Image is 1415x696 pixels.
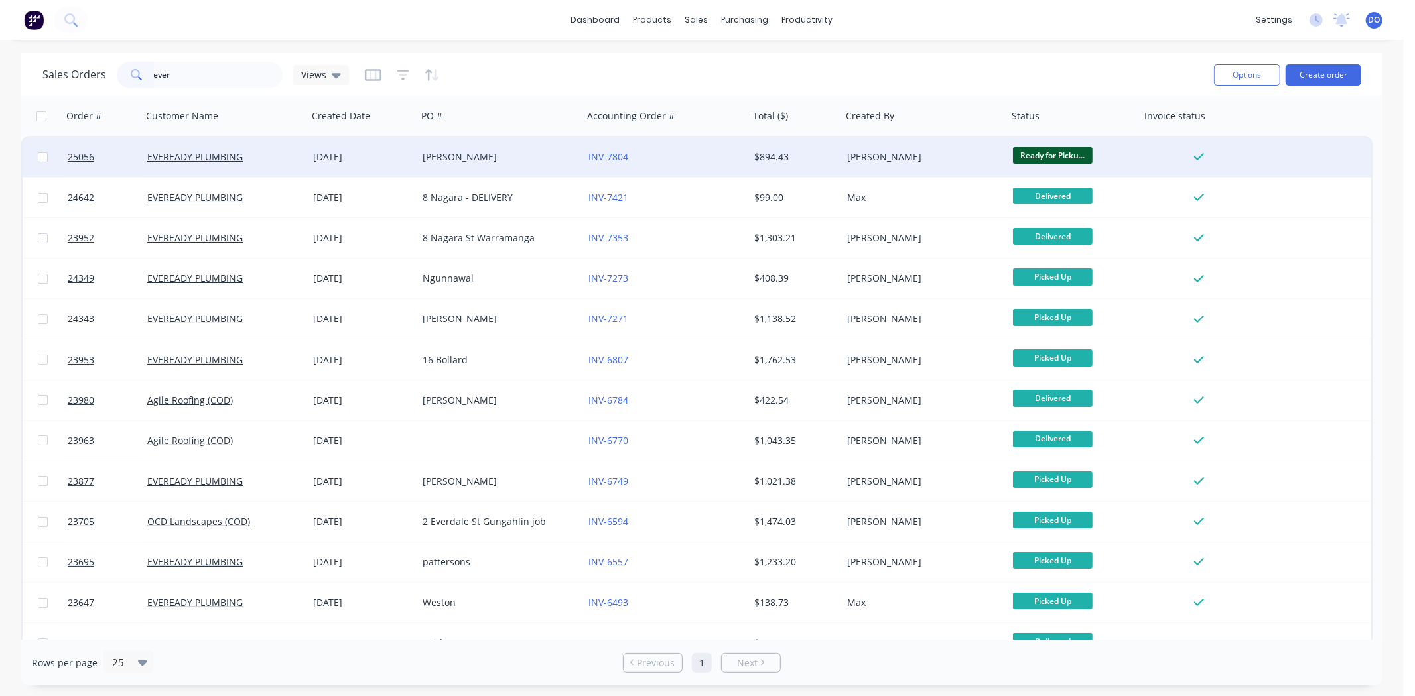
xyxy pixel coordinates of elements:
a: EVEREADY PLUMBING [147,636,243,649]
div: [DATE] [313,475,412,488]
div: $1,303.21 [754,231,833,245]
div: Ngunnawal [423,272,570,285]
div: Created Date [312,109,370,123]
span: Delivered [1013,188,1093,204]
div: [PERSON_NAME] [847,231,994,245]
span: 23963 [68,434,94,447]
div: Customer Name [146,109,218,123]
div: $1,474.03 [754,515,833,528]
a: EVEREADY PLUMBING [147,272,243,284]
span: Delivered [1013,228,1093,245]
span: 25056 [68,150,94,164]
div: $894.43 [754,150,833,164]
a: EVEREADY PLUMBING [147,231,243,244]
div: [PERSON_NAME] [847,312,994,325]
div: [PERSON_NAME] [423,312,570,325]
a: EVEREADY PLUMBING [147,312,243,325]
a: INV-6784 [588,394,628,406]
div: [DATE] [313,231,412,245]
a: EVEREADY PLUMBING [147,596,243,609]
div: 16 Bollard [423,353,570,367]
span: Delivered [1013,633,1093,650]
a: 24642 [68,178,147,217]
div: $422.54 [754,394,833,407]
span: Picked Up [1013,552,1093,569]
div: [DATE] [313,394,412,407]
span: 23953 [68,353,94,367]
div: [DATE] [313,515,412,528]
span: 23705 [68,515,94,528]
img: Factory [24,10,44,30]
div: Weston [423,596,570,609]
a: INV-7421 [588,191,628,203]
a: EVEREADY PLUMBING [147,353,243,366]
div: $1,233.20 [754,555,833,569]
a: INV-6423 [588,636,628,649]
a: INV-6594 [588,515,628,528]
div: Created By [846,109,894,123]
a: EVEREADY PLUMBING [147,150,243,163]
h1: Sales Orders [42,68,106,81]
span: 23695 [68,555,94,569]
span: 24343 [68,312,94,325]
span: 24349 [68,272,94,285]
a: EVEREADY PLUMBING [147,555,243,568]
a: INV-6493 [588,596,628,609]
a: 23877 [68,461,147,501]
button: Options [1214,64,1280,86]
div: $99.00 [754,191,833,204]
div: [PERSON_NAME] [847,394,994,407]
a: 23564 [68,623,147,663]
div: [PERSON_NAME] [847,636,994,650]
div: [PERSON_NAME] [847,353,994,367]
span: Rows per page [32,656,98,669]
a: INV-6749 [588,475,628,487]
a: EVEREADY PLUMBING [147,191,243,203]
span: 23564 [68,636,94,650]
div: [PERSON_NAME] [847,272,994,285]
a: Previous page [624,656,682,669]
span: Picked Up [1013,309,1093,325]
div: [PERSON_NAME] [423,475,570,488]
div: [PERSON_NAME] [423,150,570,164]
a: 24349 [68,259,147,298]
button: Create order [1286,64,1361,86]
span: Picked Up [1013,268,1093,285]
a: EVEREADY PLUMBING [147,475,243,487]
div: [PERSON_NAME] [847,515,994,528]
span: Picked Up [1013,593,1093,609]
span: Views [301,68,326,82]
div: [PERSON_NAME] [847,434,994,447]
span: DO [1369,14,1381,26]
div: $1,138.52 [754,312,833,325]
div: $1,762.53 [754,353,833,367]
div: PO # [421,109,442,123]
div: Accounting Order # [587,109,675,123]
a: Next page [722,656,780,669]
div: [DATE] [313,191,412,204]
div: $2,823.78 [754,636,833,650]
div: 8 Nagara - DELIVERY [423,191,570,204]
div: [DATE] [313,555,412,569]
div: [DATE] [313,353,412,367]
div: products [627,10,679,30]
div: Order # [66,109,101,123]
a: 23695 [68,542,147,582]
input: Search... [154,62,283,88]
div: [DATE] [313,636,412,650]
a: 24343 [68,299,147,339]
div: [PERSON_NAME] [847,555,994,569]
span: 23952 [68,231,94,245]
div: 2 Everdale St Gungahlin job [423,515,570,528]
a: 23647 [68,583,147,622]
div: [DATE] [313,150,412,164]
div: [DATE] [313,434,412,447]
span: Ready for Picku... [1013,147,1093,164]
a: INV-7353 [588,231,628,244]
div: Invoice status [1144,109,1205,123]
div: settings [1249,10,1299,30]
div: Total ($) [753,109,788,123]
a: INV-7271 [588,312,628,325]
span: Delivered [1013,431,1093,447]
span: 23647 [68,596,94,609]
